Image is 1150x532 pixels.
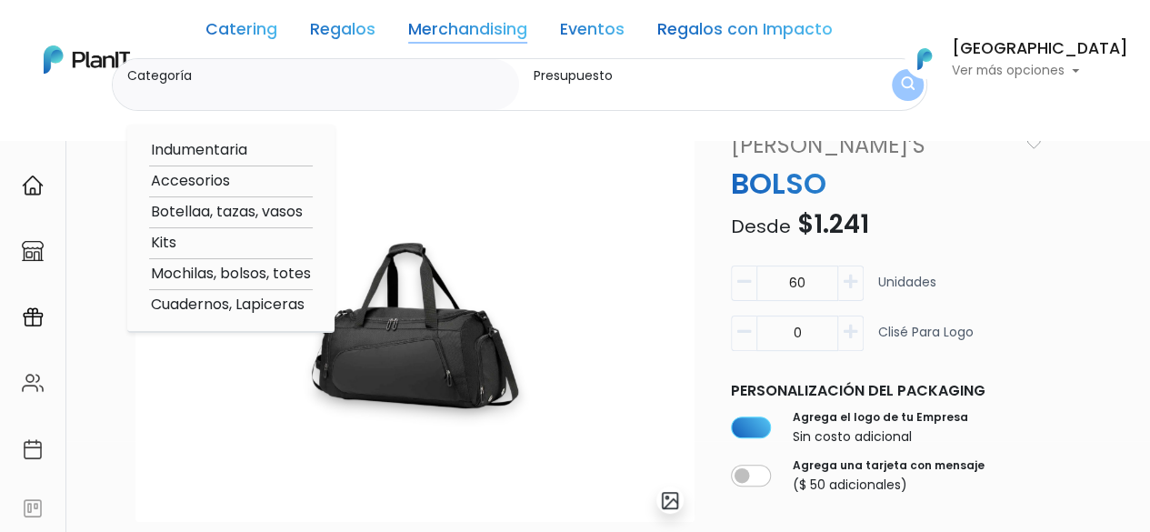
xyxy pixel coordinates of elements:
[534,66,837,85] label: Presupuesto
[560,22,625,44] a: Eventos
[22,372,44,394] img: people-662611757002400ad9ed0e3c099ab2801c6687ba6c219adb57efc949bc21e19d.svg
[952,41,1128,57] h6: [GEOGRAPHIC_DATA]
[793,427,968,447] p: Sin costo adicional
[878,323,974,358] p: Clisé para logo
[952,65,1128,77] p: Ver más opciones
[310,22,375,44] a: Regalos
[149,201,313,224] option: Botellaa, tazas, vasos
[22,306,44,328] img: campaigns-02234683943229c281be62815700db0a1741e53638e28bf9629b52c665b00959.svg
[901,76,915,94] img: search_button-432b6d5273f82d61273b3651a40e1bd1b912527efae98b1b7a1b2c0702e16a8d.svg
[720,129,1025,162] a: [PERSON_NAME]’s
[149,263,313,286] option: Mochilas, bolsos, totes
[22,240,44,262] img: marketplace-4ceaa7011d94191e9ded77b95e3339b90024bf715f7c57f8cf31f2d8c509eaba.svg
[720,162,1052,206] p: BOLSO
[205,22,277,44] a: Catering
[149,170,313,193] option: Accesorios
[797,206,869,242] span: $1.241
[731,380,1041,402] p: Personalización del packaging
[408,22,527,44] a: Merchandising
[44,45,130,74] img: PlanIt Logo
[149,232,313,255] option: Kits
[149,139,313,162] option: Indumentaria
[731,214,791,239] span: Desde
[127,66,513,85] label: Categoría
[22,497,44,519] img: feedback-78b5a0c8f98aac82b08bfc38622c3050aee476f2c9584af64705fc4e61158814.svg
[657,22,833,44] a: Regalos con Impacto
[894,35,1128,83] button: PlanIt Logo [GEOGRAPHIC_DATA] Ver más opciones
[22,438,44,460] img: calendar-87d922413cdce8b2cf7b7f5f62616a5cf9e4887200fb71536465627b3292af00.svg
[793,457,985,474] label: Agrega una tarjeta con mensaje
[793,409,968,426] label: Agrega el logo de tu Empresa
[1026,136,1041,149] img: heart_icon
[135,129,695,522] img: 2000___2000-Photoroom__4_.jpg
[793,476,985,495] p: ($ 50 adicionales)
[878,273,936,308] p: Unidades
[905,39,945,79] img: PlanIt Logo
[660,490,681,511] img: gallery-light
[149,294,313,316] option: Cuadernos, Lapiceras
[22,175,44,196] img: home-e721727adea9d79c4d83392d1f703f7f8bce08238fde08b1acbfd93340b81755.svg
[94,17,262,53] div: ¿Necesitás ayuda?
